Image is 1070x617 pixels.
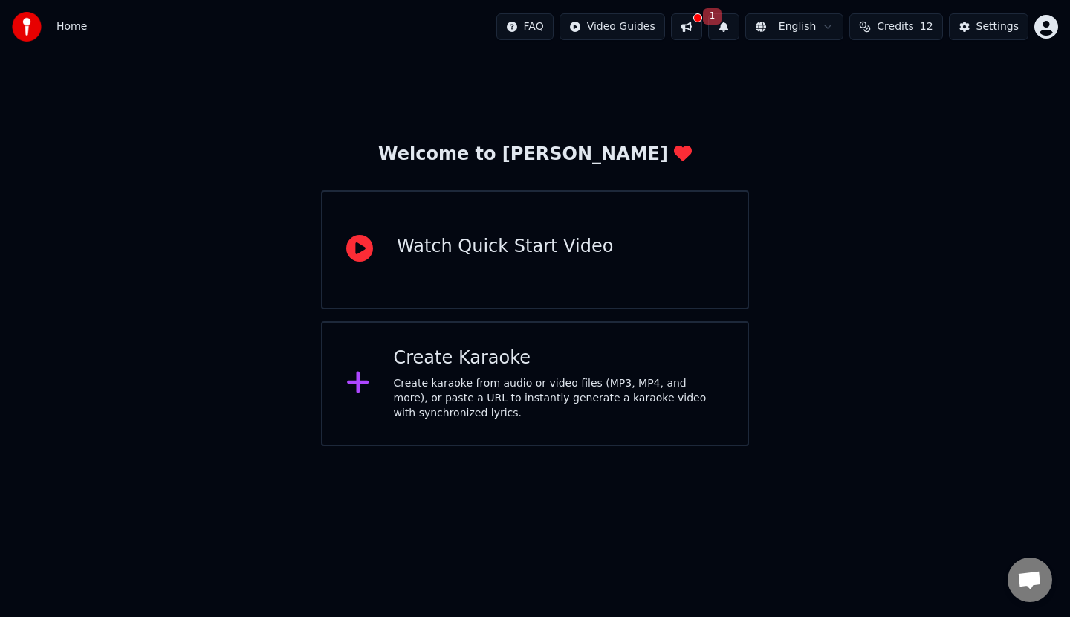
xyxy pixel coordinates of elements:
[378,143,692,167] div: Welcome to [PERSON_NAME]
[56,19,87,34] span: Home
[12,12,42,42] img: youka
[708,13,739,40] button: 1
[394,376,724,421] div: Create karaoke from audio or video files (MP3, MP4, and more), or paste a URL to instantly genera...
[394,346,724,370] div: Create Karaoke
[920,19,933,34] span: 12
[56,19,87,34] nav: breadcrumb
[1008,558,1052,602] a: Open chat
[703,8,722,25] span: 1
[560,13,665,40] button: Video Guides
[976,19,1019,34] div: Settings
[949,13,1028,40] button: Settings
[877,19,913,34] span: Credits
[496,13,554,40] button: FAQ
[849,13,942,40] button: Credits12
[397,235,613,259] div: Watch Quick Start Video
